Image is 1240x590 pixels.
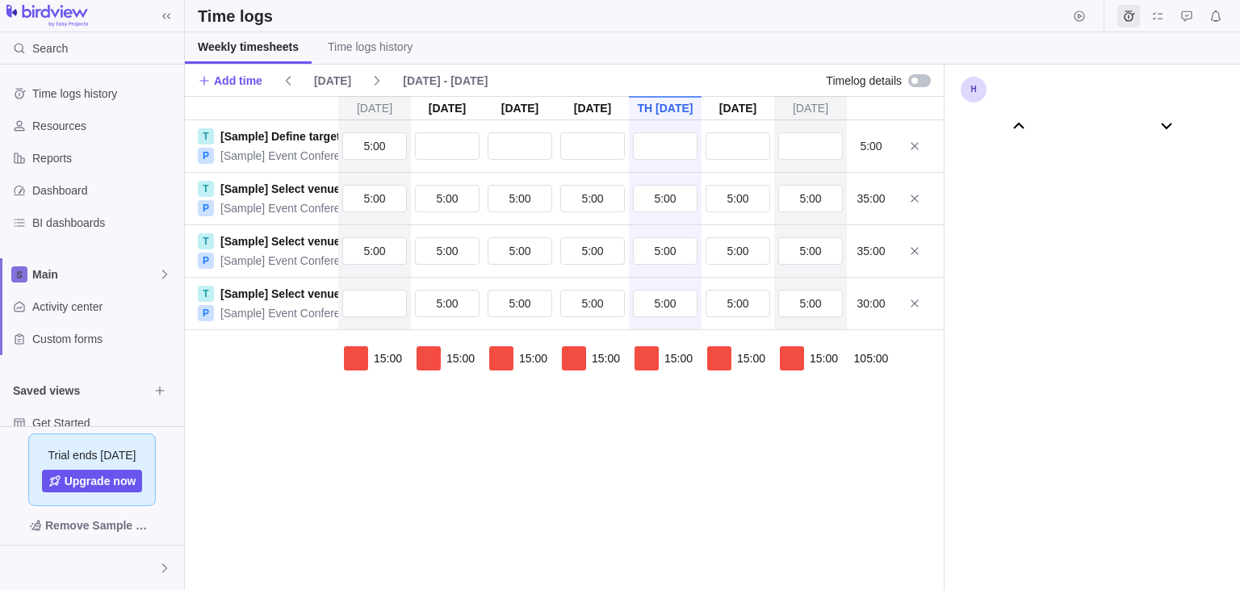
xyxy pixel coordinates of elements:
[198,5,273,27] h2: Time logs
[338,96,411,120] div: [DATE]
[13,383,149,399] span: Saved views
[220,148,358,164] a: [Sample] Event Conference
[810,350,838,366] span: 15:00
[198,39,299,55] span: Weekly timesheets
[45,516,155,535] span: Remove Sample Data
[315,32,425,64] a: Time logs history
[314,73,351,89] span: [DATE]
[198,128,214,144] div: T
[198,286,214,302] div: T
[1204,12,1227,25] a: Notifications
[32,331,178,347] span: Custom forms
[220,128,392,144] a: [Sample] Define target audience
[32,299,178,315] span: Activity center
[308,69,358,92] span: [DATE]
[149,379,171,402] span: Browse views
[32,215,178,231] span: BI dashboards
[220,286,341,302] a: [Sample] Select venue
[220,253,358,269] a: [Sample] Event Conference
[411,96,484,120] div: [DATE]
[847,295,895,312] div: 30:00
[198,200,214,216] div: P
[374,350,402,366] span: 15:00
[629,96,702,120] div: Th [DATE]
[328,39,413,55] span: Time logs history
[737,350,765,366] span: 15:00
[519,350,547,366] span: 15:00
[185,32,312,64] a: Weekly timesheets
[826,73,902,89] span: Timelog details
[198,69,262,92] span: Add time
[1175,12,1198,25] a: Approval requests
[1204,5,1227,27] span: Notifications
[32,415,178,431] span: Get Started
[32,150,178,166] span: Reports
[214,73,262,89] span: Add time
[484,96,556,120] div: [DATE]
[1146,12,1169,25] a: My assignments
[32,266,158,282] span: Main
[198,233,214,249] div: T
[220,200,358,216] a: [Sample] Event Conference
[198,253,214,269] div: P
[48,447,136,463] span: Trial ends [DATE]
[198,305,214,321] div: P
[847,243,895,259] div: 35:00
[592,350,620,366] span: 15:00
[847,138,895,154] div: 5:00
[32,118,178,134] span: Resources
[1146,5,1169,27] span: My assignments
[220,305,358,321] a: [Sample] Event Conference
[847,190,895,207] div: 35:00
[702,96,774,120] div: [DATE]
[198,148,214,164] div: P
[556,96,629,120] div: [DATE]
[774,96,847,120] div: [DATE]
[1117,12,1140,25] a: Time logs
[6,5,88,27] img: logo
[198,181,214,197] div: T
[446,350,475,366] span: 15:00
[32,182,178,199] span: Dashboard
[854,350,889,366] span: 105:00
[32,40,68,56] span: Search
[220,233,341,249] a: [Sample] Select venue
[42,470,143,492] a: Upgrade now
[65,473,136,489] span: Upgrade now
[10,559,29,578] div: Hafiz
[1117,5,1140,27] span: Time logs
[220,181,341,197] a: [Sample] Select venue
[664,350,693,366] span: 15:00
[1068,5,1091,27] span: Start timer
[1175,5,1198,27] span: Approval requests
[13,513,171,538] span: Remove Sample Data
[32,86,178,102] span: Time logs history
